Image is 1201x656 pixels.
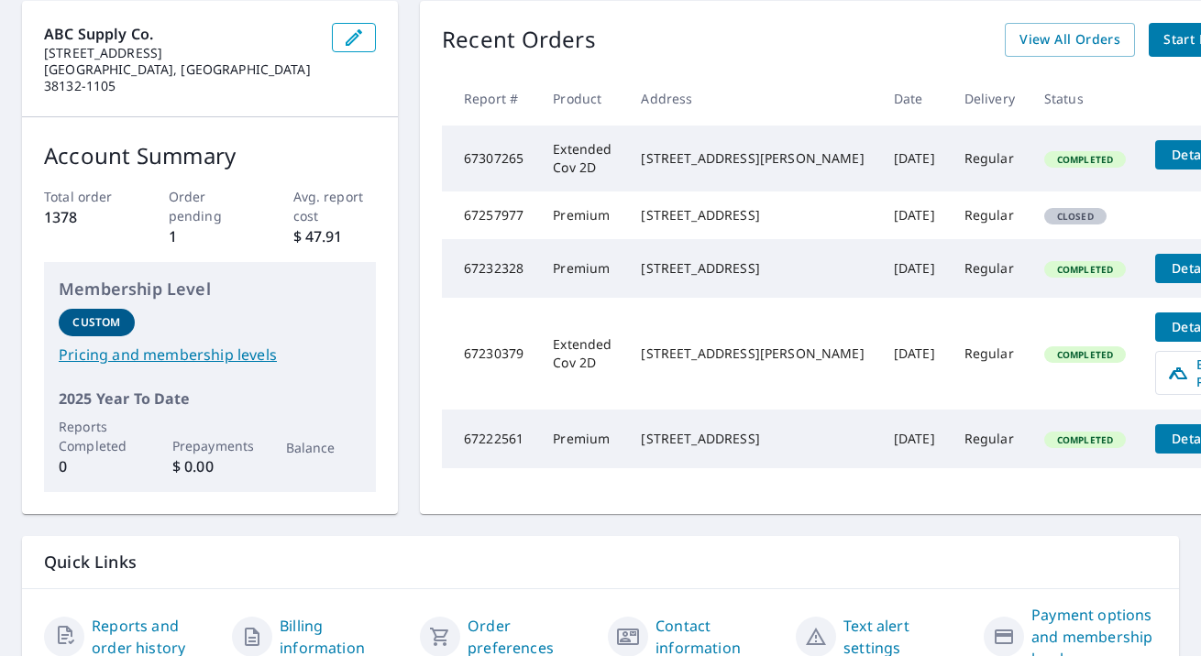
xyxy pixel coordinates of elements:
[169,225,252,247] p: 1
[950,126,1030,191] td: Regular
[59,344,361,366] a: Pricing and membership levels
[879,126,950,191] td: [DATE]
[950,239,1030,298] td: Regular
[1030,71,1140,126] th: Status
[1046,348,1124,361] span: Completed
[442,410,538,468] td: 67222561
[626,71,878,126] th: Address
[169,187,252,225] p: Order pending
[442,126,538,191] td: 67307265
[293,187,377,225] p: Avg. report cost
[442,23,596,57] p: Recent Orders
[538,298,626,410] td: Extended Cov 2D
[641,259,864,278] div: [STREET_ADDRESS]
[538,191,626,239] td: Premium
[1046,210,1105,223] span: Closed
[172,455,248,477] p: $ 0.00
[950,71,1030,126] th: Delivery
[641,149,864,168] div: [STREET_ADDRESS][PERSON_NAME]
[59,277,361,301] p: Membership Level
[442,239,538,298] td: 67232328
[442,298,538,410] td: 67230379
[1019,28,1120,51] span: View All Orders
[641,344,864,363] div: [STREET_ADDRESS][PERSON_NAME]
[59,455,135,477] p: 0
[879,191,950,239] td: [DATE]
[44,187,127,206] p: Total order
[44,206,127,228] p: 1378
[59,388,361,410] p: 2025 Year To Date
[442,191,538,239] td: 67257977
[641,206,864,224] div: [STREET_ADDRESS]
[1046,153,1124,166] span: Completed
[172,436,248,455] p: Prepayments
[879,239,950,298] td: [DATE]
[641,430,864,448] div: [STREET_ADDRESS]
[538,126,626,191] td: Extended Cov 2D
[1046,263,1124,276] span: Completed
[44,45,317,61] p: [STREET_ADDRESS]
[1005,23,1135,57] a: View All Orders
[44,139,376,172] p: Account Summary
[286,438,362,457] p: Balance
[950,298,1030,410] td: Regular
[44,551,1157,574] p: Quick Links
[950,191,1030,239] td: Regular
[59,417,135,455] p: Reports Completed
[1046,433,1124,446] span: Completed
[72,314,120,331] p: Custom
[44,23,317,45] p: ABC Supply Co.
[293,225,377,247] p: $ 47.91
[879,71,950,126] th: Date
[538,239,626,298] td: Premium
[879,298,950,410] td: [DATE]
[879,410,950,468] td: [DATE]
[950,410,1030,468] td: Regular
[442,71,538,126] th: Report #
[538,410,626,468] td: Premium
[44,61,317,94] p: [GEOGRAPHIC_DATA], [GEOGRAPHIC_DATA] 38132-1105
[538,71,626,126] th: Product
